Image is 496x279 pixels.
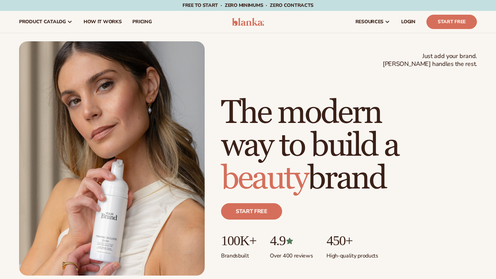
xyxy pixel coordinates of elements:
[19,19,66,25] span: product catalog
[183,2,313,9] span: Free to start · ZERO minimums · ZERO contracts
[270,248,313,260] p: Over 400 reviews
[232,18,264,26] img: logo
[426,15,477,29] a: Start Free
[78,11,127,33] a: How It Works
[270,233,313,248] p: 4.9
[326,248,378,260] p: High-quality products
[19,41,205,276] img: Female holding tanning mousse.
[326,233,378,248] p: 450+
[14,11,78,33] a: product catalog
[127,11,157,33] a: pricing
[396,11,421,33] a: LOGIN
[221,158,308,198] span: beauty
[221,203,282,220] a: Start free
[221,233,256,248] p: 100K+
[383,52,477,68] span: Just add your brand. [PERSON_NAME] handles the rest.
[221,97,477,195] h1: The modern way to build a brand
[221,248,256,260] p: Brands built
[132,19,151,25] span: pricing
[401,19,415,25] span: LOGIN
[350,11,396,33] a: resources
[355,19,383,25] span: resources
[84,19,122,25] span: How It Works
